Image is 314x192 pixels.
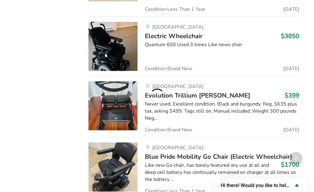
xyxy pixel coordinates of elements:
span: [DATE] [283,127,299,132]
h3: $1700 [281,161,299,169]
a: mobility-evolution trillium walker [GEOGRAPHIC_DATA]Evolution Trillium [PERSON_NAME]$399Never use... [88,76,299,137]
span: [GEOGRAPHIC_DATA] [152,144,203,151]
span: [DATE] [283,66,299,71]
span: Condition: Brand New [145,127,192,132]
a: mobility-electric wheelchair [GEOGRAPHIC_DATA]Electric Wheelchair$3850Quantum 600 Used 3 times Li... [88,17,299,76]
span: Condition: Brand New [145,66,192,71]
span: Hi there! Would you like to help us improve AssistList? [221,182,293,188]
h3: $399 [285,91,299,99]
span: Condition: Less Than 1 Year [145,7,205,12]
h3: $3850 [281,32,299,40]
span: Evolution Trillium [PERSON_NAME] [145,91,250,100]
span: Electric Wheelchair [145,32,203,40]
img: mobility-evolution trillium walker [88,81,138,130]
span: [GEOGRAPHIC_DATA] [152,24,203,30]
span: [GEOGRAPHIC_DATA] [152,83,203,90]
img: mobility-blue pride mobility go chair (electric wheelchair) [88,142,138,192]
button: Show survey - Hi there! Would you like to help us improve AssistList? [221,182,300,189]
img: mobility-electric wheelchair [88,22,138,71]
div: Never used. Excellent condition. Black and burgundy. Reg. $635 plus tax, asking $499. Tags still ... [145,101,299,122]
div: Like new Go chair, has barely featured any use at all and deep cell battery has continually remai... [145,162,299,183]
span: [DATE] [283,7,299,12]
div: Quantum 600 Used 3 times Like news chair [145,41,299,48]
span: Blue Pride Mobility Go Chair (Electric Wheelchair) [145,152,292,161]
